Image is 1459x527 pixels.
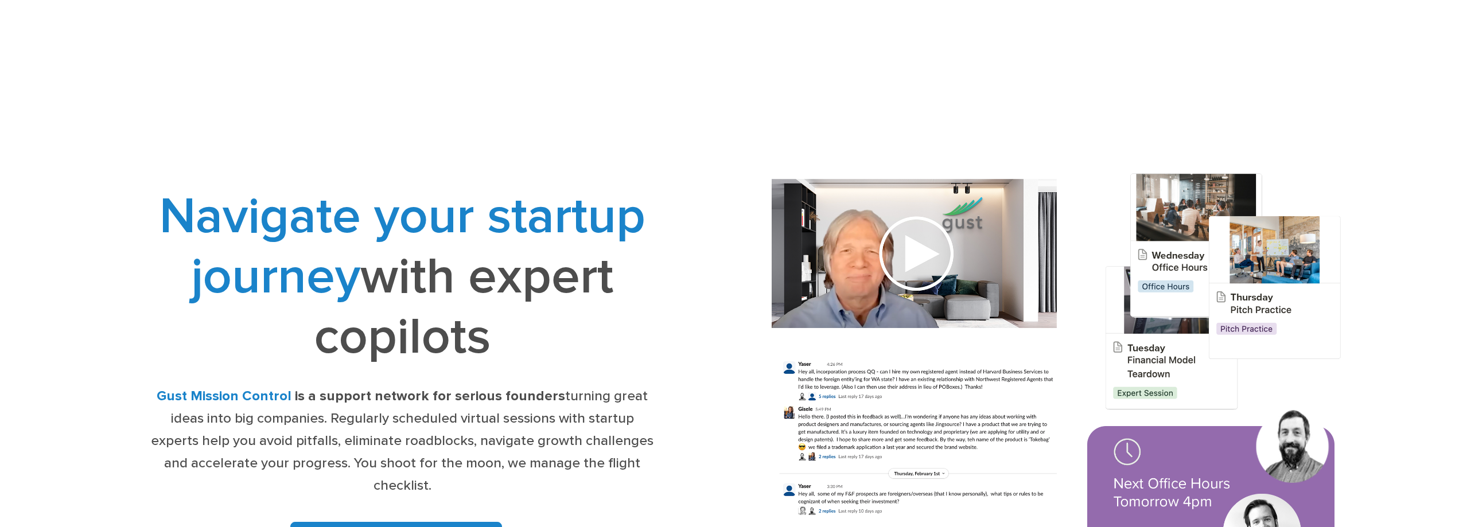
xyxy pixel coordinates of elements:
[150,385,655,497] div: turning great ideas into big companies. Regularly scheduled virtual sessions with startup experts...
[150,186,655,367] h1: with expert copilots
[157,388,291,404] strong: Gust Mission Control
[159,186,645,307] span: Navigate your startup journey
[295,388,565,404] strong: is a support network for serious founders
